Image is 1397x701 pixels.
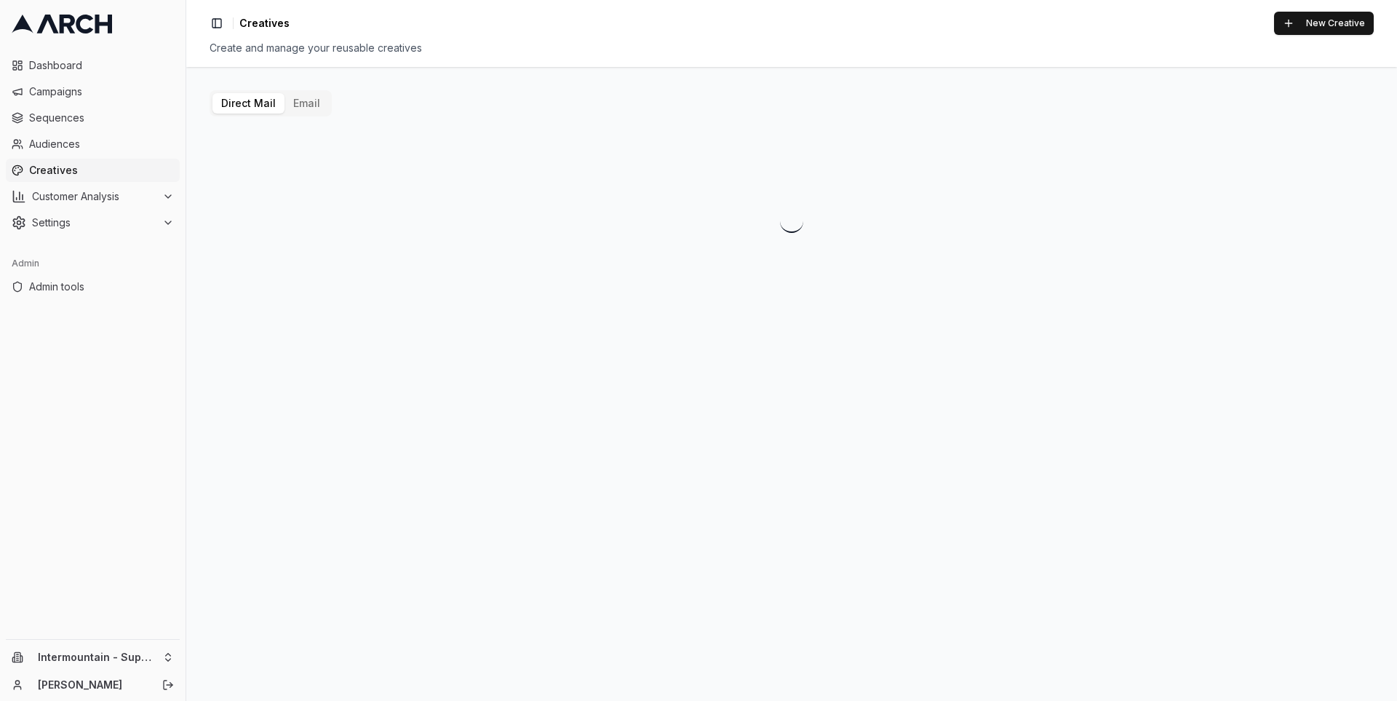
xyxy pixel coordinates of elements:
span: Customer Analysis [32,189,156,204]
div: Create and manage your reusable creatives [210,41,1374,55]
a: Creatives [6,159,180,182]
a: Sequences [6,106,180,130]
a: [PERSON_NAME] [38,678,146,692]
nav: breadcrumb [239,16,290,31]
span: Intermountain - Superior Water & Air [38,651,156,664]
span: Audiences [29,137,174,151]
span: Settings [32,215,156,230]
span: Admin tools [29,280,174,294]
button: Email [284,93,329,114]
button: Settings [6,211,180,234]
a: Audiences [6,132,180,156]
a: Campaigns [6,80,180,103]
a: Dashboard [6,54,180,77]
button: New Creative [1274,12,1374,35]
span: Sequences [29,111,174,125]
button: Customer Analysis [6,185,180,208]
a: Admin tools [6,275,180,298]
div: Admin [6,252,180,275]
span: Creatives [29,163,174,178]
button: Intermountain - Superior Water & Air [6,646,180,669]
span: Dashboard [29,58,174,73]
span: Campaigns [29,84,174,99]
span: Creatives [239,16,290,31]
button: Log out [158,675,178,695]
button: Direct Mail [212,93,284,114]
